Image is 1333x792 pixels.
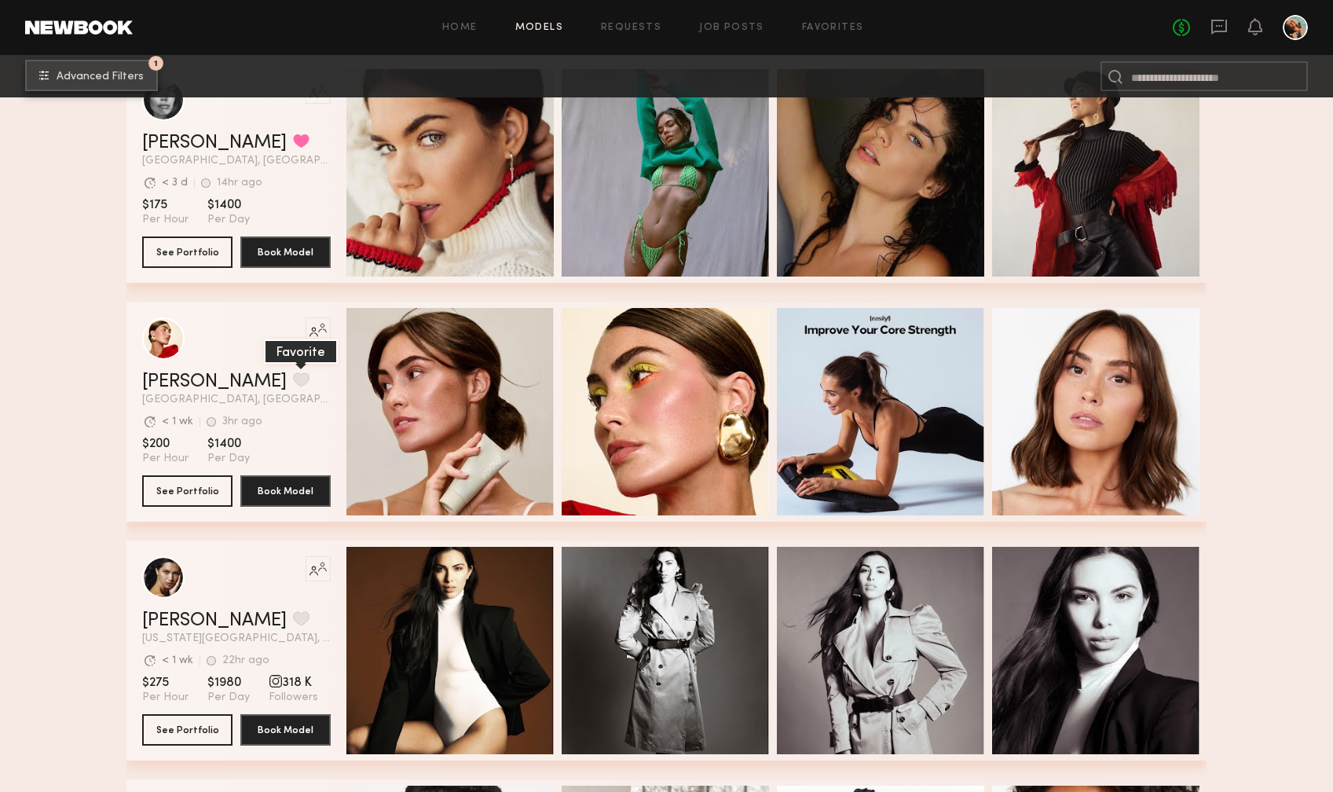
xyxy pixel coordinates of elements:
[207,452,250,466] span: Per Day
[142,197,189,213] span: $175
[217,178,262,189] div: 14hr ago
[240,236,331,268] button: Book Model
[142,475,233,507] button: See Portfolio
[142,134,287,152] a: [PERSON_NAME]
[240,714,331,746] button: Book Model
[207,197,250,213] span: $1400
[142,436,189,452] span: $200
[142,452,189,466] span: Per Hour
[142,372,287,391] a: [PERSON_NAME]
[142,675,189,691] span: $275
[207,436,250,452] span: $1400
[142,633,331,644] span: [US_STATE][GEOGRAPHIC_DATA], [GEOGRAPHIC_DATA]
[240,475,331,507] button: Book Model
[207,675,250,691] span: $1980
[269,675,318,691] span: 318 K
[162,416,193,427] div: < 1 wk
[269,691,318,705] span: Followers
[142,236,233,268] button: See Portfolio
[207,213,250,227] span: Per Day
[601,23,661,33] a: Requests
[142,714,233,746] button: See Portfolio
[25,60,158,91] button: 1Advanced Filters
[142,156,331,167] span: [GEOGRAPHIC_DATA], [GEOGRAPHIC_DATA]
[802,23,864,33] a: Favorites
[442,23,478,33] a: Home
[162,655,193,666] div: < 1 wk
[142,611,287,630] a: [PERSON_NAME]
[222,655,269,666] div: 22hr ago
[222,416,262,427] div: 3hr ago
[142,394,331,405] span: [GEOGRAPHIC_DATA], [GEOGRAPHIC_DATA]
[142,691,189,705] span: Per Hour
[699,23,764,33] a: Job Posts
[515,23,563,33] a: Models
[207,691,250,705] span: Per Day
[162,178,188,189] div: < 3 d
[57,71,144,82] span: Advanced Filters
[154,60,158,67] span: 1
[142,213,189,227] span: Per Hour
